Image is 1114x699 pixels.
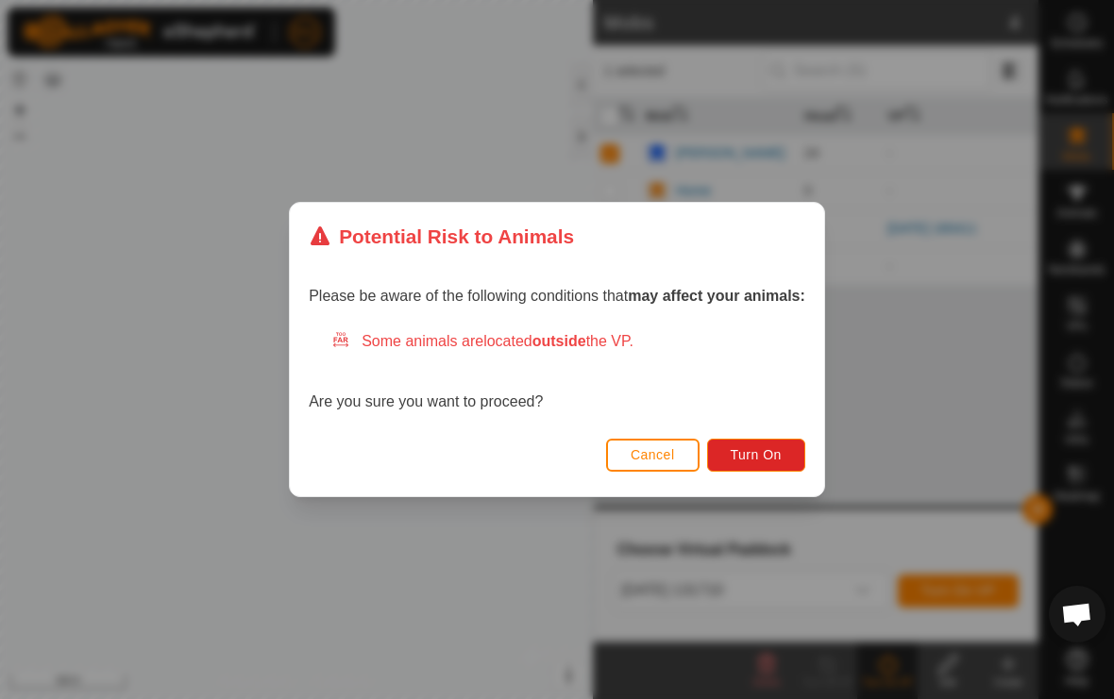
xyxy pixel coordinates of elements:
div: Are you sure you want to proceed? [309,330,805,413]
span: Turn On [731,447,782,462]
span: Cancel [631,447,675,462]
button: Cancel [606,439,700,472]
strong: outside [532,333,586,349]
div: Some animals are [331,330,805,353]
strong: may affect your animals: [628,288,805,304]
a: Open chat [1049,586,1106,642]
div: Potential Risk to Animals [309,222,574,251]
span: Please be aware of the following conditions that [309,288,805,304]
button: Turn On [707,439,805,472]
span: located the VP. [483,333,633,349]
